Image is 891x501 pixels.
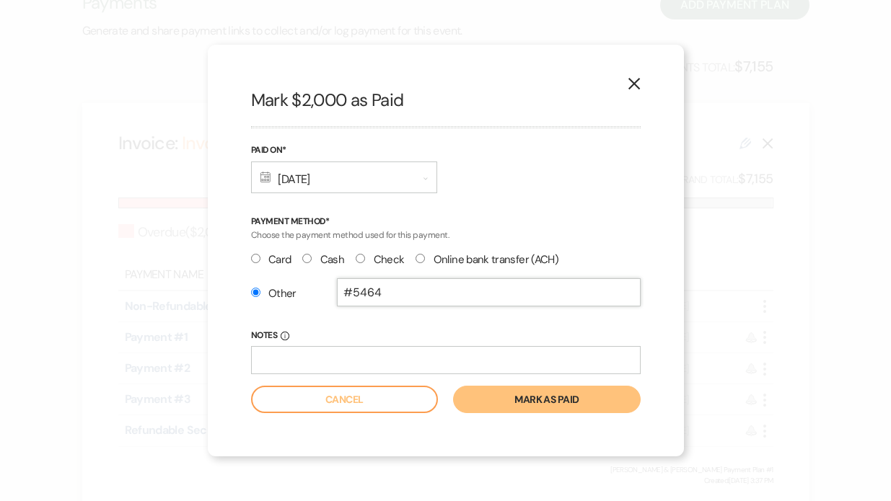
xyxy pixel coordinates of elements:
[251,88,641,112] h2: Mark $2,000 as Paid
[251,161,437,193] div: [DATE]
[416,254,425,263] input: Online bank transfer (ACH)
[251,328,641,344] label: Notes
[302,250,344,270] label: Cash
[356,254,365,263] input: Check
[453,386,640,413] button: Mark as paid
[251,386,438,413] button: Cancel
[302,254,312,263] input: Cash
[251,288,260,297] input: Other
[251,143,437,159] label: Paid On*
[416,250,558,270] label: Online bank transfer (ACH)
[251,229,449,241] span: Choose the payment method used for this payment.
[251,215,641,229] p: Payment Method*
[251,250,291,270] label: Card
[356,250,404,270] label: Check
[251,284,297,303] label: Other
[251,254,260,263] input: Card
